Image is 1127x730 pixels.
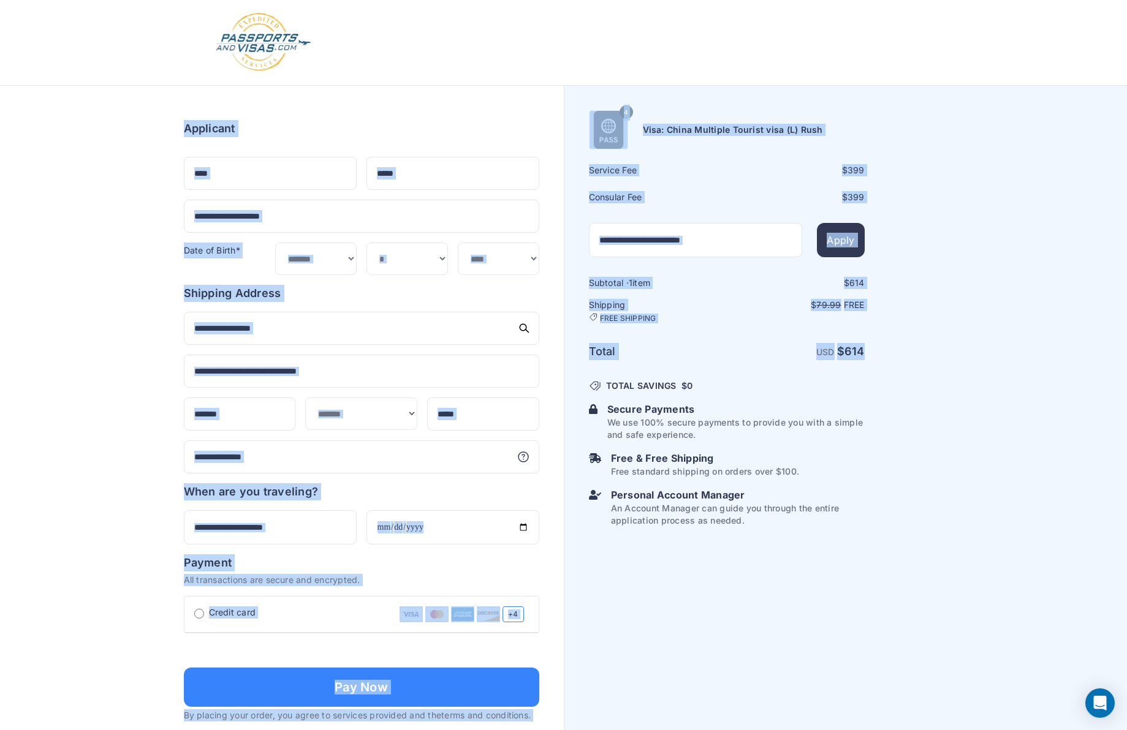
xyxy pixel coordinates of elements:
strong: $ [837,345,865,358]
p: $ [728,299,865,311]
img: Visa Card [400,606,423,622]
div: $ [728,191,865,203]
h6: Subtotal · item [589,277,726,289]
span: 0 [687,380,693,391]
span: +4 [503,606,523,622]
p: An Account Manager can guide you through the entire application process as needed. [611,502,865,527]
img: Logo [214,12,312,73]
h6: Payment [184,554,539,571]
span: Free [844,299,865,310]
span: 614 [844,345,865,358]
img: Amex [451,606,474,622]
span: 399 [848,165,865,175]
svg: More information [517,451,529,463]
h6: Consular Fee [589,191,726,203]
h6: Total [589,343,726,360]
span: 614 [849,277,865,288]
img: Product Name [590,111,628,149]
h6: Visa: China Multiple Tourist visa (L) Rush [643,124,823,136]
label: Date of Birth* [184,245,240,255]
span: TOTAL SAVINGS [606,380,677,392]
span: 399 [848,192,865,202]
h6: Secure Payments [607,402,865,416]
p: Free standard shipping on orders over $100. [611,465,799,478]
span: $ [681,380,693,392]
h6: Personal Account Manager [611,487,865,502]
h6: Shipping Address [184,285,539,302]
p: We use 100% secure payments to provide you with a simple and safe experience. [607,416,865,441]
span: USD [816,347,835,357]
div: Open Intercom Messenger [1085,688,1115,718]
button: Pay Now [184,668,539,707]
p: By placing your order, you agree to services provided and the . [184,709,539,721]
div: $ [728,164,865,176]
span: Credit card [209,606,256,619]
h6: Service Fee [589,164,726,176]
p: All transactions are secure and encrypted. [184,574,539,586]
span: FREE SHIPPING [600,314,656,323]
span: 4 [624,105,628,121]
button: Apply [817,223,864,257]
h6: When are you traveling? [184,483,319,500]
img: Discover [477,606,500,622]
span: 79.99 [816,299,841,310]
img: Mastercard [425,606,449,622]
h6: Shipping [589,299,726,323]
span: 1 [629,277,632,288]
div: $ [728,277,865,289]
a: terms and conditions [441,710,528,720]
h6: Applicant [184,120,235,137]
h6: Free & Free Shipping [611,451,799,465]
